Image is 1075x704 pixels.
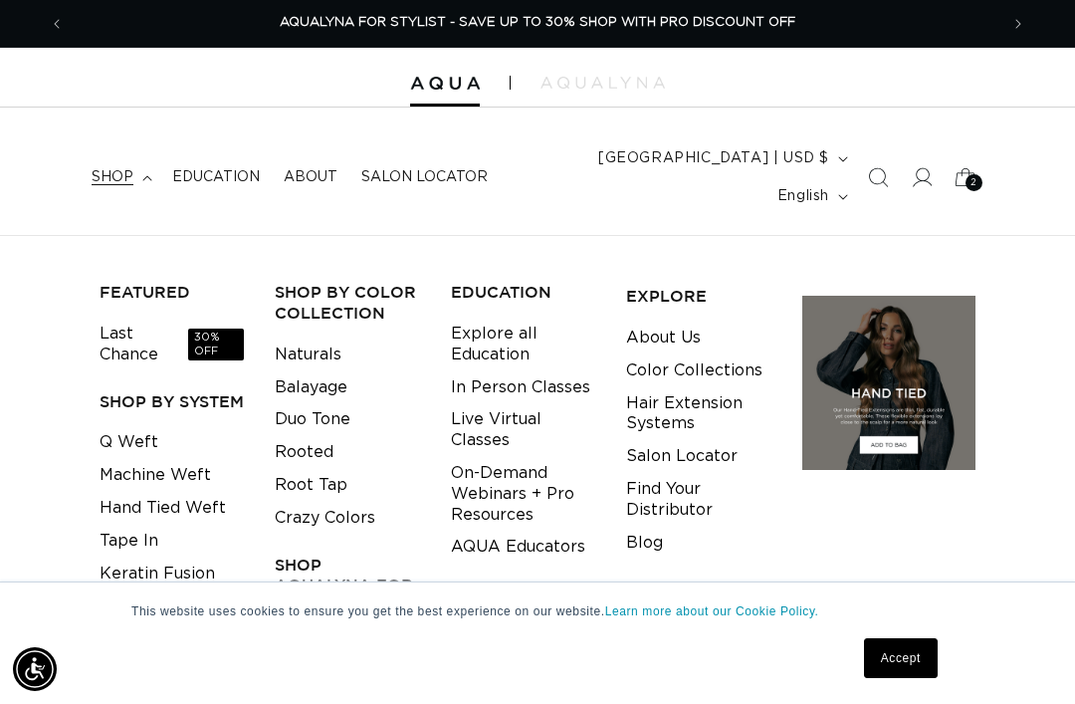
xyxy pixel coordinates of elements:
span: [GEOGRAPHIC_DATA] | USD $ [598,148,829,169]
a: Duo Tone [275,403,350,436]
p: This website uses cookies to ensure you get the best experience on our website. [131,602,944,620]
a: Accept [864,638,938,678]
a: Last Chance30% OFF [100,318,244,371]
button: Previous announcement [35,5,79,43]
span: Salon Locator [361,168,488,186]
a: Keratin Fusion [100,558,215,590]
a: Hand Tied Weft [100,492,226,525]
span: Education [172,168,260,186]
button: [GEOGRAPHIC_DATA] | USD $ [586,139,856,177]
h3: Shop AquaLyna for Pros [275,555,419,616]
img: aqualyna.com [540,77,665,89]
h3: Shop by Color Collection [275,282,419,324]
h3: FEATURED [100,282,244,303]
a: Learn more about our Cookie Policy. [605,604,819,618]
span: AQUALYNA FOR STYLIST - SAVE UP TO 30% SHOP WITH PRO DISCOUNT OFF [280,16,795,29]
h3: SHOP BY SYSTEM [100,391,244,412]
div: Accessibility Menu [13,647,57,691]
summary: Search [856,155,900,199]
button: English [765,177,856,215]
a: Education [160,156,272,198]
a: Naturals [275,339,341,371]
h3: HAIR CARE [451,580,595,600]
a: Q Weft [100,426,158,459]
a: Salon Locator [626,440,738,473]
h3: EXPLORE [626,286,770,307]
button: Next announcement [996,5,1040,43]
span: English [777,186,829,207]
a: Live Virtual Classes [451,403,595,457]
a: About [272,156,349,198]
a: Blog [626,527,663,560]
a: Tape In [100,525,158,558]
a: Explore all Education [451,318,595,371]
a: About Us [626,322,701,354]
a: Color Collections [626,354,762,387]
h3: EDUCATION [451,282,595,303]
span: 2 [970,174,977,191]
img: Aqua Hair Extensions [410,77,480,91]
a: Machine Weft [100,459,211,492]
a: In Person Classes [451,371,590,404]
a: Salon Locator [349,156,500,198]
span: 30% OFF [188,329,245,361]
a: Hair Extension Systems [626,387,770,441]
a: Crazy Colors [275,502,375,535]
summary: shop [80,156,160,198]
span: About [284,168,337,186]
a: Balayage [275,371,347,404]
a: Rooted [275,436,333,469]
a: Root Tap [275,469,347,502]
a: AQUA Educators [451,531,585,564]
a: Find Your Distributor [626,473,770,527]
span: shop [92,168,133,186]
a: On-Demand Webinars + Pro Resources [451,457,595,531]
